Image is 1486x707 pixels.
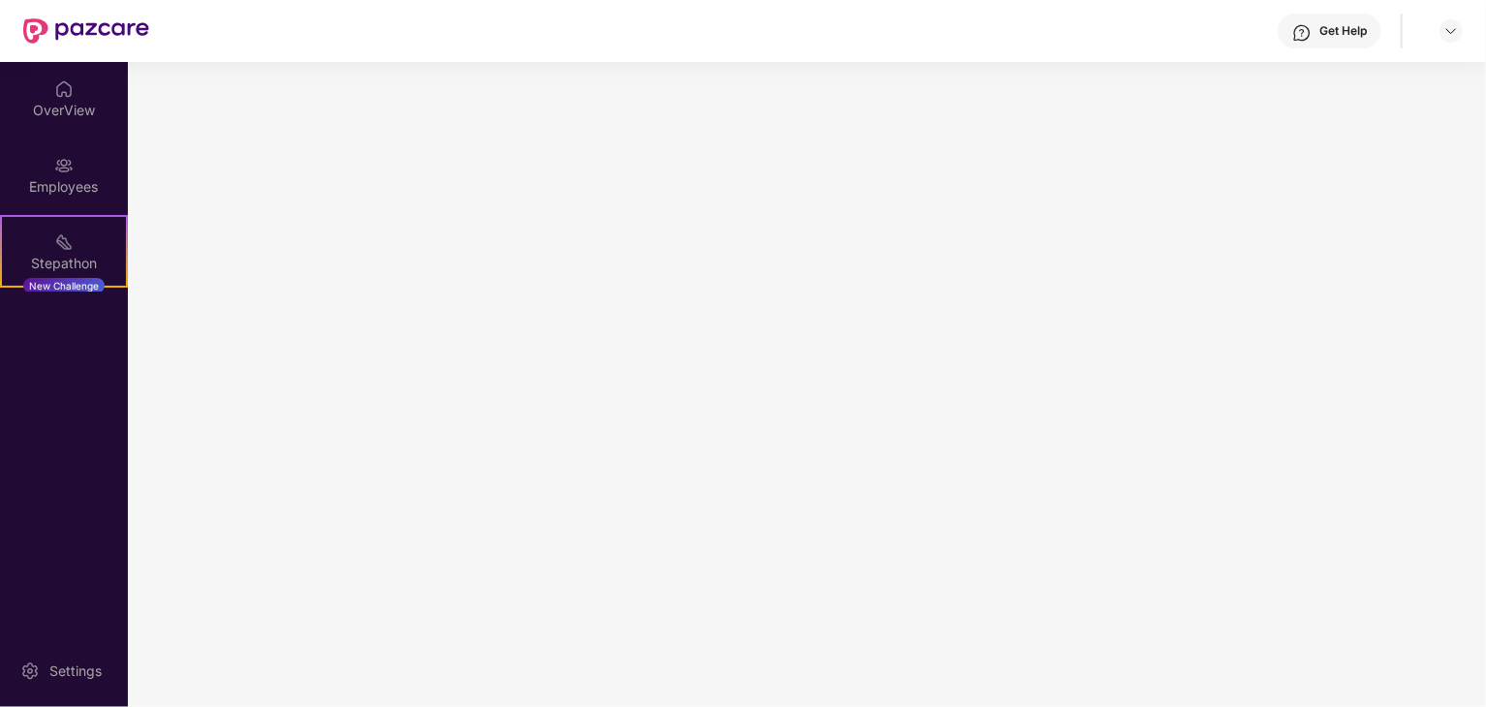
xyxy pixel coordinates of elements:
img: svg+xml;base64,PHN2ZyBpZD0iRHJvcGRvd24tMzJ4MzIiIHhtbG5zPSJodHRwOi8vd3d3LnczLm9yZy8yMDAwL3N2ZyIgd2... [1443,23,1459,39]
img: svg+xml;base64,PHN2ZyBpZD0iU2V0dGluZy0yMHgyMCIgeG1sbnM9Imh0dHA6Ly93d3cudzMub3JnLzIwMDAvc3ZnIiB3aW... [20,661,40,681]
div: Settings [44,661,108,681]
img: New Pazcare Logo [23,18,149,44]
img: svg+xml;base64,PHN2ZyBpZD0iSGVscC0zMngzMiIgeG1sbnM9Imh0dHA6Ly93d3cudzMub3JnLzIwMDAvc3ZnIiB3aWR0aD... [1292,23,1312,43]
img: svg+xml;base64,PHN2ZyBpZD0iSG9tZSIgeG1sbnM9Imh0dHA6Ly93d3cudzMub3JnLzIwMDAvc3ZnIiB3aWR0aD0iMjAiIG... [54,79,74,99]
img: svg+xml;base64,PHN2ZyB4bWxucz0iaHR0cDovL3d3dy53My5vcmcvMjAwMC9zdmciIHdpZHRoPSIyMSIgaGVpZ2h0PSIyMC... [54,232,74,252]
div: Stepathon [2,254,126,273]
img: svg+xml;base64,PHN2ZyBpZD0iRW1wbG95ZWVzIiB4bWxucz0iaHR0cDovL3d3dy53My5vcmcvMjAwMC9zdmciIHdpZHRoPS... [54,156,74,175]
div: New Challenge [23,278,105,293]
div: Get Help [1319,23,1367,39]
